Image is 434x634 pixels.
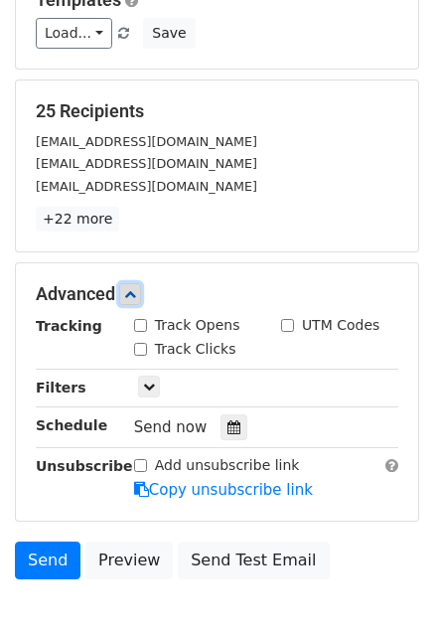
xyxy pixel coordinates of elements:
[36,283,398,305] h5: Advanced
[36,134,257,149] small: [EMAIL_ADDRESS][DOMAIN_NAME]
[36,417,107,433] strong: Schedule
[155,315,240,336] label: Track Opens
[178,542,329,579] a: Send Test Email
[85,542,173,579] a: Preview
[36,18,112,49] a: Load...
[143,18,195,49] button: Save
[335,539,434,634] iframe: Chat Widget
[36,100,398,122] h5: 25 Recipients
[36,156,257,171] small: [EMAIL_ADDRESS][DOMAIN_NAME]
[36,318,102,334] strong: Tracking
[155,455,300,476] label: Add unsubscribe link
[36,458,133,474] strong: Unsubscribe
[155,339,236,360] label: Track Clicks
[302,315,379,336] label: UTM Codes
[15,542,80,579] a: Send
[134,418,208,436] span: Send now
[36,179,257,194] small: [EMAIL_ADDRESS][DOMAIN_NAME]
[36,380,86,396] strong: Filters
[134,481,313,499] a: Copy unsubscribe link
[36,207,119,232] a: +22 more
